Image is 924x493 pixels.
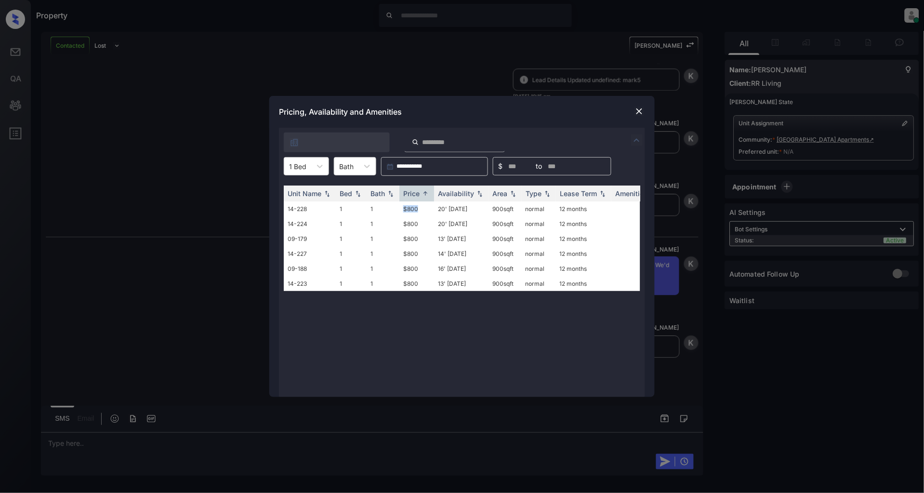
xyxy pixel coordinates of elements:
div: Amenities [615,189,647,198]
img: sorting [386,190,396,197]
div: Unit Name [288,189,321,198]
span: $ [498,161,502,172]
td: 1 [336,276,367,291]
img: sorting [475,190,485,197]
td: normal [522,216,556,231]
img: sorting [598,190,607,197]
span: to [536,161,542,172]
img: close [634,107,644,116]
td: 1 [367,231,399,246]
img: sorting [322,190,332,197]
td: 20' [DATE] [434,201,488,216]
td: 900 sqft [488,276,522,291]
td: 09-179 [284,231,336,246]
td: normal [522,201,556,216]
td: $800 [399,246,434,261]
td: $800 [399,216,434,231]
td: 1 [367,201,399,216]
td: 12 months [556,246,611,261]
td: $800 [399,261,434,276]
div: Type [526,189,541,198]
td: normal [522,276,556,291]
div: Bath [370,189,385,198]
td: 14-227 [284,246,336,261]
td: 12 months [556,261,611,276]
td: $800 [399,231,434,246]
img: sorting [508,190,518,197]
td: 12 months [556,231,611,246]
img: icon-zuma [412,138,419,147]
td: 900 sqft [488,231,522,246]
div: Availability [438,189,474,198]
td: 1 [336,261,367,276]
div: Pricing, Availability and Amenities [269,96,655,128]
td: 900 sqft [488,216,522,231]
td: $800 [399,276,434,291]
td: 09-188 [284,261,336,276]
td: 14' [DATE] [434,246,488,261]
td: 20' [DATE] [434,216,488,231]
td: normal [522,246,556,261]
td: 1 [367,216,399,231]
div: Bed [340,189,352,198]
td: 12 months [556,201,611,216]
td: 1 [336,216,367,231]
td: 12 months [556,216,611,231]
td: 1 [367,276,399,291]
img: sorting [353,190,363,197]
img: icon-zuma [290,138,299,147]
td: 1 [336,246,367,261]
td: 12 months [556,276,611,291]
img: sorting [542,190,552,197]
td: 13' [DATE] [434,231,488,246]
td: 900 sqft [488,201,522,216]
td: 14-223 [284,276,336,291]
td: 1 [367,246,399,261]
td: 16' [DATE] [434,261,488,276]
div: Area [492,189,507,198]
td: 900 sqft [488,261,522,276]
td: 1 [336,201,367,216]
td: normal [522,261,556,276]
td: 1 [367,261,399,276]
td: 1 [336,231,367,246]
td: 900 sqft [488,246,522,261]
td: $800 [399,201,434,216]
img: icon-zuma [631,134,643,146]
td: 13' [DATE] [434,276,488,291]
td: 14-224 [284,216,336,231]
div: Lease Term [560,189,597,198]
img: sorting [421,190,430,197]
td: normal [522,231,556,246]
div: Price [403,189,420,198]
td: 14-228 [284,201,336,216]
